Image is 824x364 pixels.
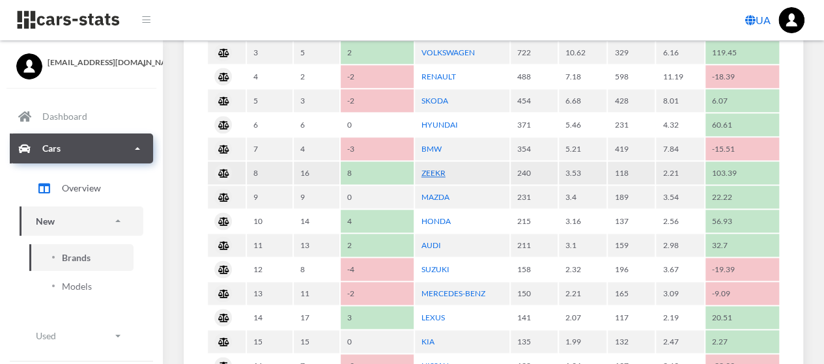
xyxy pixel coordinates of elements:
[247,210,292,232] td: 10
[20,206,143,236] a: New
[511,282,558,305] td: 150
[559,282,606,305] td: 2.21
[608,330,655,353] td: 132
[421,192,449,202] a: MAZDA
[294,65,339,88] td: 2
[656,137,703,160] td: 7.84
[247,282,292,305] td: 13
[421,264,449,274] a: SUZUKI
[421,48,475,57] a: VOLKSWAGEN
[29,273,134,300] a: Models
[559,330,606,353] td: 1.99
[421,120,458,130] a: HYUNDAI
[341,186,414,208] td: 0
[247,89,292,112] td: 5
[341,210,414,232] td: 4
[559,137,606,160] td: 5.21
[656,186,703,208] td: 3.54
[48,57,147,68] span: [EMAIL_ADDRESS][DOMAIN_NAME]
[421,72,456,81] a: RENAULT
[656,282,703,305] td: 3.09
[656,65,703,88] td: 11.19
[608,306,655,329] td: 117
[705,186,779,208] td: 22.22
[559,186,606,208] td: 3.4
[294,89,339,112] td: 3
[608,210,655,232] td: 137
[247,186,292,208] td: 9
[656,330,703,353] td: 2.47
[608,65,655,88] td: 598
[421,144,442,154] a: BMW
[421,313,445,322] a: LEXUS
[608,137,655,160] td: 419
[421,216,451,226] a: HONDA
[559,234,606,257] td: 3.1
[511,161,558,184] td: 240
[294,137,339,160] td: 4
[247,306,292,329] td: 14
[656,161,703,184] td: 2.21
[559,65,606,88] td: 7.18
[16,53,147,68] a: [EMAIL_ADDRESS][DOMAIN_NAME]
[247,258,292,281] td: 12
[656,41,703,64] td: 6.16
[608,258,655,281] td: 196
[656,210,703,232] td: 2.56
[341,234,414,257] td: 2
[421,96,448,105] a: SKODA
[247,161,292,184] td: 8
[421,240,441,250] a: AUDI
[294,186,339,208] td: 9
[705,137,779,160] td: -15.51
[341,89,414,112] td: -2
[247,65,292,88] td: 4
[294,113,339,136] td: 6
[656,234,703,257] td: 2.98
[341,330,414,353] td: 0
[559,161,606,184] td: 3.53
[705,282,779,305] td: -9.09
[705,41,779,64] td: 119.45
[705,330,779,353] td: 2.27
[705,210,779,232] td: 56.93
[608,161,655,184] td: 118
[656,306,703,329] td: 2.19
[511,258,558,281] td: 158
[247,234,292,257] td: 11
[705,113,779,136] td: 60.61
[247,137,292,160] td: 7
[656,113,703,136] td: 4.32
[247,113,292,136] td: 6
[559,89,606,112] td: 6.68
[778,7,804,33] a: ...
[511,137,558,160] td: 354
[341,137,414,160] td: -3
[421,168,446,178] a: ZEEKR
[559,41,606,64] td: 10.62
[62,251,91,264] span: Brands
[294,234,339,257] td: 13
[608,113,655,136] td: 231
[10,133,153,163] a: Cars
[20,321,143,350] a: Used
[511,41,558,64] td: 722
[705,161,779,184] td: 103.39
[705,65,779,88] td: -18.39
[705,258,779,281] td: -19.39
[341,161,414,184] td: 8
[656,258,703,281] td: 3.67
[62,181,101,195] span: Overview
[559,258,606,281] td: 2.32
[10,102,153,132] a: Dashboard
[511,306,558,329] td: 141
[294,306,339,329] td: 17
[42,140,61,156] p: Cars
[294,161,339,184] td: 16
[29,244,134,271] a: Brands
[705,306,779,329] td: 20.51
[559,210,606,232] td: 3.16
[421,337,434,346] a: KIA
[608,234,655,257] td: 159
[511,113,558,136] td: 371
